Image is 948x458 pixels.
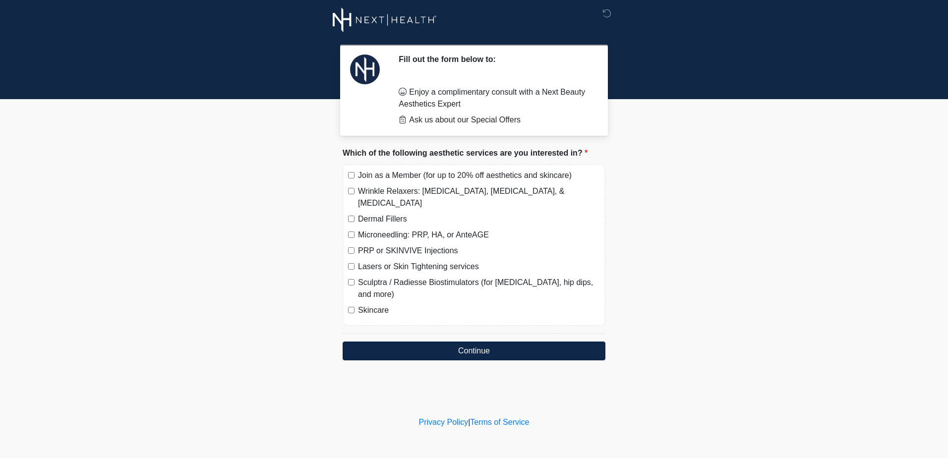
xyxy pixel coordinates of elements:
[348,279,355,286] input: Sculptra / Radiesse Biostimulators (for [MEDICAL_DATA], hip dips, and more)
[358,245,600,257] label: PRP or SKINVIVE Injections
[348,172,355,178] input: Join as a Member (for up to 20% off aesthetics and skincare)
[399,114,591,126] li: Ask us about our Special Offers
[470,418,529,426] a: Terms of Service
[343,147,588,159] label: Which of the following aesthetic services are you interested in?
[358,170,600,181] label: Join as a Member (for up to 20% off aesthetics and skincare)
[419,418,469,426] a: Privacy Policy
[358,261,600,273] label: Lasers or Skin Tightening services
[348,247,355,254] input: PRP or SKINVIVE Injections
[350,55,380,84] img: Agent Avatar
[358,185,600,209] label: Wrinkle Relaxers: [MEDICAL_DATA], [MEDICAL_DATA], & [MEDICAL_DATA]
[348,231,355,238] input: Microneedling: PRP, HA, or AnteAGE
[348,216,355,222] input: Dermal Fillers
[358,213,600,225] label: Dermal Fillers
[348,188,355,194] input: Wrinkle Relaxers: [MEDICAL_DATA], [MEDICAL_DATA], & [MEDICAL_DATA]
[343,342,605,360] button: Continue
[399,55,591,64] h2: Fill out the form below to:
[358,229,600,241] label: Microneedling: PRP, HA, or AnteAGE
[348,307,355,313] input: Skincare
[333,7,437,32] img: Next Beauty Logo
[348,263,355,270] input: Lasers or Skin Tightening services
[468,418,470,426] a: |
[358,304,600,316] label: Skincare
[358,277,600,300] label: Sculptra / Radiesse Biostimulators (for [MEDICAL_DATA], hip dips, and more)
[399,86,591,110] li: Enjoy a complimentary consult with a Next Beauty Aesthetics Expert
